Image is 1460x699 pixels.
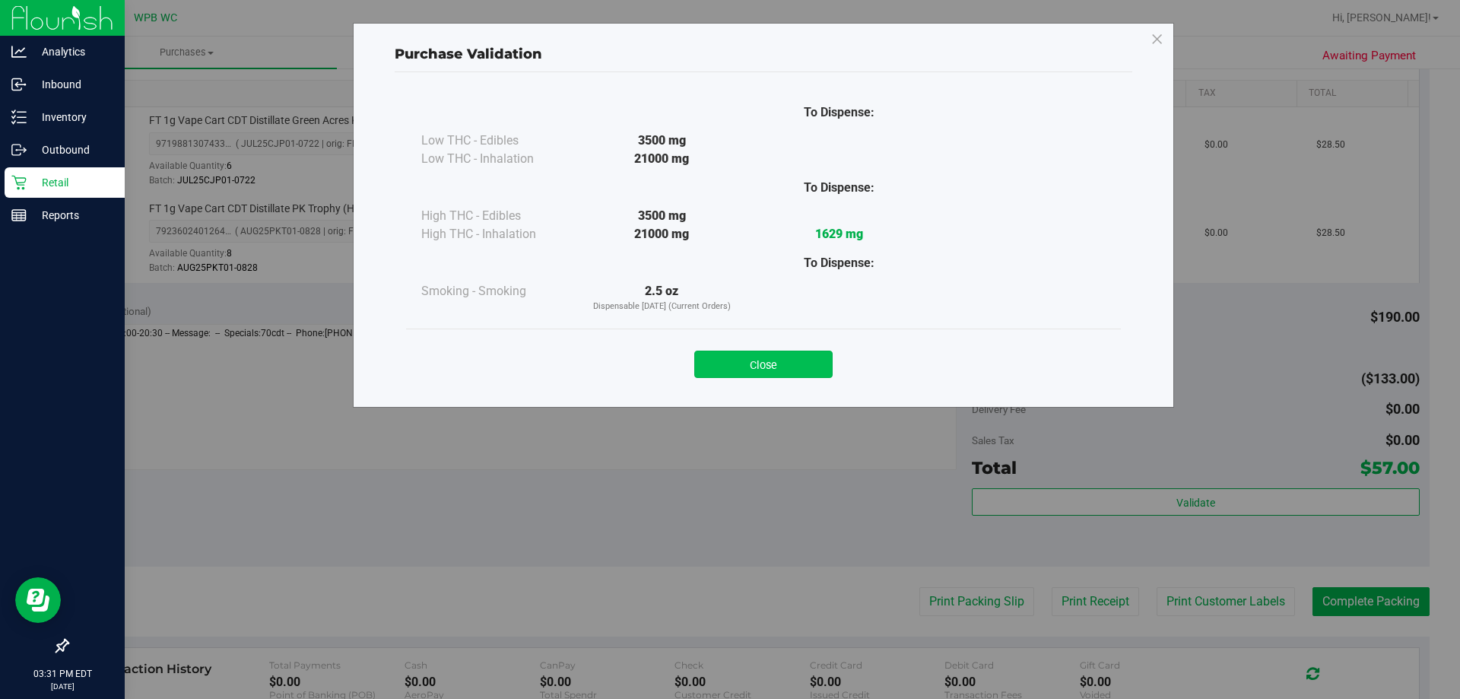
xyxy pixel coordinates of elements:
div: To Dispense: [751,254,928,272]
p: 03:31 PM EDT [7,667,118,681]
span: Purchase Validation [395,46,542,62]
strong: 1629 mg [815,227,863,241]
div: 3500 mg [573,207,751,225]
p: Inventory [27,108,118,126]
p: Reports [27,206,118,224]
iframe: Resource center [15,577,61,623]
p: Inbound [27,75,118,94]
div: Low THC - Inhalation [421,150,573,168]
div: To Dispense: [751,103,928,122]
p: Outbound [27,141,118,159]
button: Close [694,351,833,378]
div: Low THC - Edibles [421,132,573,150]
inline-svg: Inventory [11,110,27,125]
inline-svg: Reports [11,208,27,223]
div: High THC - Edibles [421,207,573,225]
p: Retail [27,173,118,192]
p: [DATE] [7,681,118,692]
inline-svg: Outbound [11,142,27,157]
p: Dispensable [DATE] (Current Orders) [573,300,751,313]
div: 2.5 oz [573,282,751,313]
inline-svg: Analytics [11,44,27,59]
div: Smoking - Smoking [421,282,573,300]
div: To Dispense: [751,179,928,197]
div: 3500 mg [573,132,751,150]
div: 21000 mg [573,225,751,243]
p: Analytics [27,43,118,61]
inline-svg: Retail [11,175,27,190]
div: 21000 mg [573,150,751,168]
div: High THC - Inhalation [421,225,573,243]
inline-svg: Inbound [11,77,27,92]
